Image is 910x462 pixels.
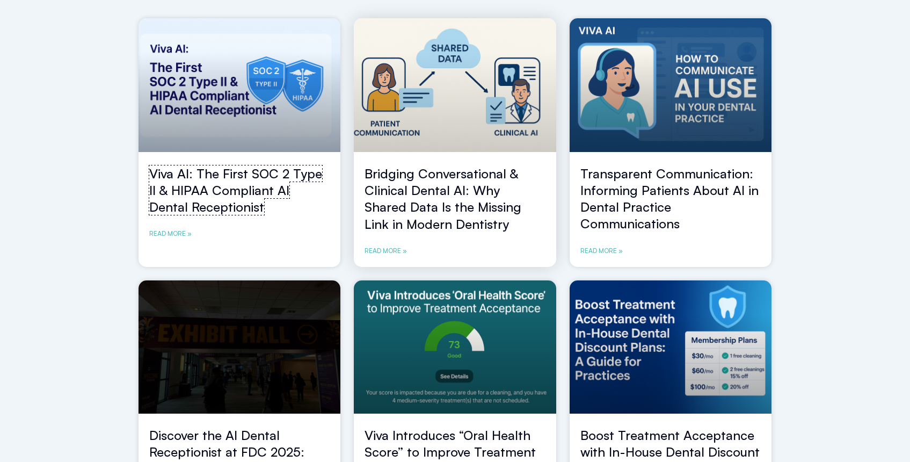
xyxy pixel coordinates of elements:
a: Read more about Bridging Conversational & Clinical Dental AI: Why Shared Data Is the Missing Link... [365,246,407,256]
a: improving treatment acceptance in dental [354,280,556,414]
a: boost treatment acceptance in your dental office [570,280,772,414]
a: Transparent Communication: Informing Patients About AI in Dental Practice Communications [580,165,759,232]
a: Bridging Conversational & Clinical Dental AI: Why Shared Data Is the Missing Link in Modern Denti... [365,165,521,232]
a: viva ai dental receptionist soc2 and hipaa compliance [139,18,341,152]
a: Read more about Viva AI: The First SOC 2 Type II & HIPAA Compliant AI Dental Receptionist [149,228,192,239]
a: Read more about Transparent Communication: Informing Patients About AI in Dental Practice Communi... [580,246,623,256]
a: FDC-2025-AI-Dental-Receptionist [139,280,341,414]
a: Viva AI: The First SOC 2 Type II & HIPAA Compliant AI Dental Receptionist [149,165,322,215]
